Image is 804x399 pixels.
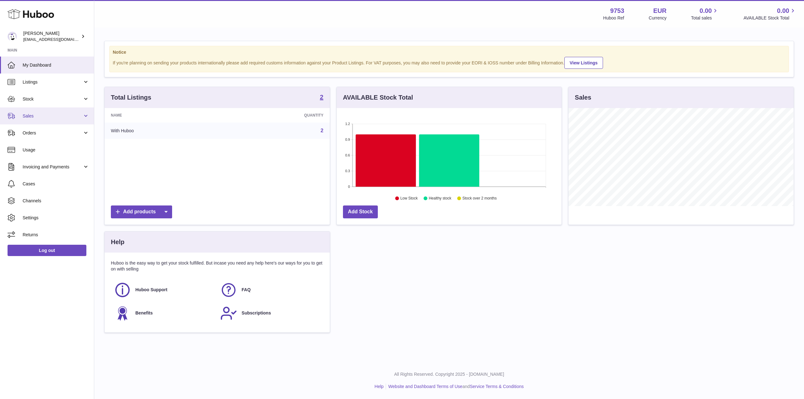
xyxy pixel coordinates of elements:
span: Sales [23,113,83,119]
span: Huboo Support [135,287,167,293]
span: 0.00 [777,7,789,15]
a: Service Terms & Conditions [470,384,524,389]
a: 0.00 Total sales [691,7,719,21]
span: Settings [23,215,89,221]
a: FAQ [220,281,320,298]
a: Huboo Support [114,281,214,298]
span: Invoicing and Payments [23,164,83,170]
strong: 2 [320,94,323,100]
span: FAQ [242,287,251,293]
a: 2 [320,94,323,101]
span: Subscriptions [242,310,271,316]
text: 0 [348,185,350,189]
h3: Total Listings [111,93,151,102]
span: Cases [23,181,89,187]
h3: Sales [575,93,591,102]
strong: Notice [113,49,785,55]
span: Usage [23,147,89,153]
th: Quantity [223,108,330,123]
img: info@welovenoni.com [8,32,17,41]
a: Add Stock [343,205,378,218]
a: Help [375,384,384,389]
th: Name [105,108,223,123]
span: [EMAIL_ADDRESS][DOMAIN_NAME] [23,37,92,42]
span: AVAILABLE Stock Total [743,15,796,21]
li: and [386,384,524,390]
text: 0.6 [345,153,350,157]
text: 0.9 [345,138,350,141]
span: Returns [23,232,89,238]
a: 0.00 AVAILABLE Stock Total [743,7,796,21]
a: 2 [321,128,323,133]
div: [PERSON_NAME] [23,30,80,42]
a: View Listings [564,57,603,69]
div: If you're planning on sending your products internationally please add required customs informati... [113,56,785,69]
div: Huboo Ref [603,15,624,21]
a: Subscriptions [220,305,320,322]
text: Low Stock [400,196,418,201]
text: 1.2 [345,122,350,126]
a: Add products [111,205,172,218]
strong: EUR [653,7,666,15]
span: Channels [23,198,89,204]
span: Benefits [135,310,153,316]
p: All Rights Reserved. Copyright 2025 - [DOMAIN_NAME] [99,371,799,377]
td: With Huboo [105,123,223,139]
span: My Dashboard [23,62,89,68]
a: Benefits [114,305,214,322]
span: Listings [23,79,83,85]
a: Website and Dashboard Terms of Use [388,384,462,389]
strong: 9753 [610,7,624,15]
text: Stock over 2 months [462,196,497,201]
a: Log out [8,245,86,256]
span: Total sales [691,15,719,21]
h3: Help [111,238,124,246]
text: Healthy stock [429,196,452,201]
span: Orders [23,130,83,136]
span: 0.00 [700,7,712,15]
text: 0.3 [345,169,350,173]
span: Stock [23,96,83,102]
div: Currency [649,15,667,21]
h3: AVAILABLE Stock Total [343,93,413,102]
p: Huboo is the easy way to get your stock fulfilled. But incase you need any help here's our ways f... [111,260,323,272]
